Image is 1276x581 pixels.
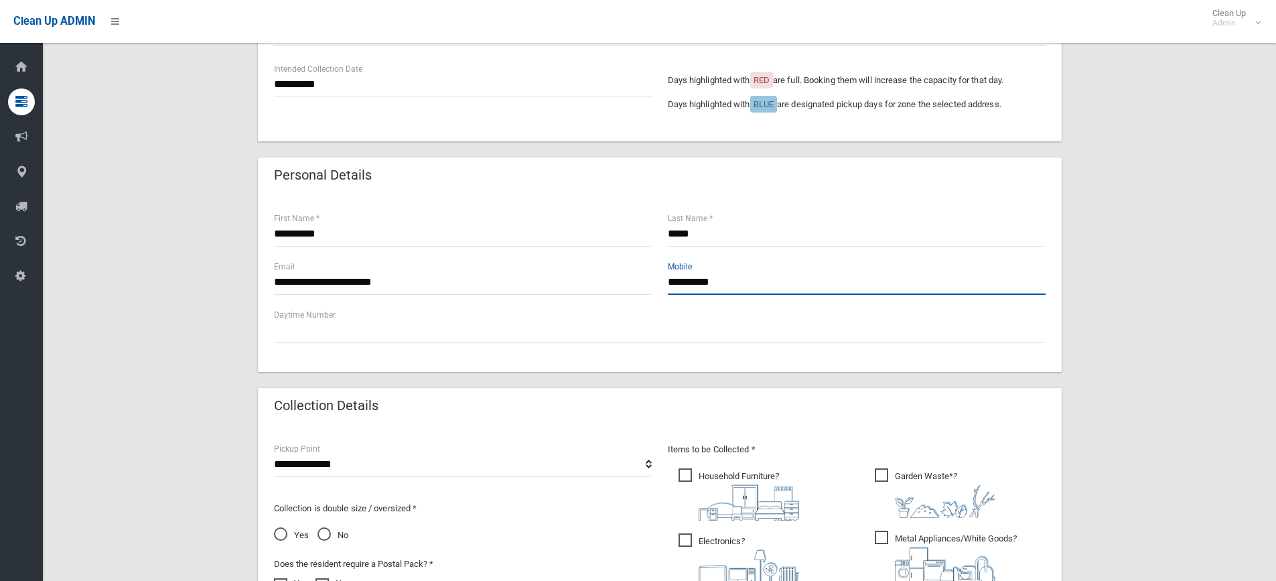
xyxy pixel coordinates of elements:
[754,99,774,109] span: BLUE
[1206,8,1259,28] span: Clean Up
[274,501,652,517] p: Collection is double size / oversized *
[317,527,348,543] span: No
[274,527,309,543] span: Yes
[699,485,799,521] img: aa9efdbe659d29b613fca23ba79d85cb.png
[13,15,95,27] span: Clean Up ADMIN
[258,162,388,188] header: Personal Details
[668,442,1046,458] p: Items to be Collected *
[699,471,799,521] i: ?
[258,393,395,419] header: Collection Details
[668,72,1046,88] p: Days highlighted with are full. Booking them will increase the capacity for that day.
[875,468,995,518] span: Garden Waste*
[1212,18,1246,28] small: Admin
[754,75,770,85] span: RED
[668,96,1046,113] p: Days highlighted with are designated pickup days for zone the selected address.
[895,471,995,518] i: ?
[274,556,433,572] label: Does the resident require a Postal Pack? *
[895,485,995,518] img: 4fd8a5c772b2c999c83690221e5242e0.png
[679,468,799,521] span: Household Furniture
